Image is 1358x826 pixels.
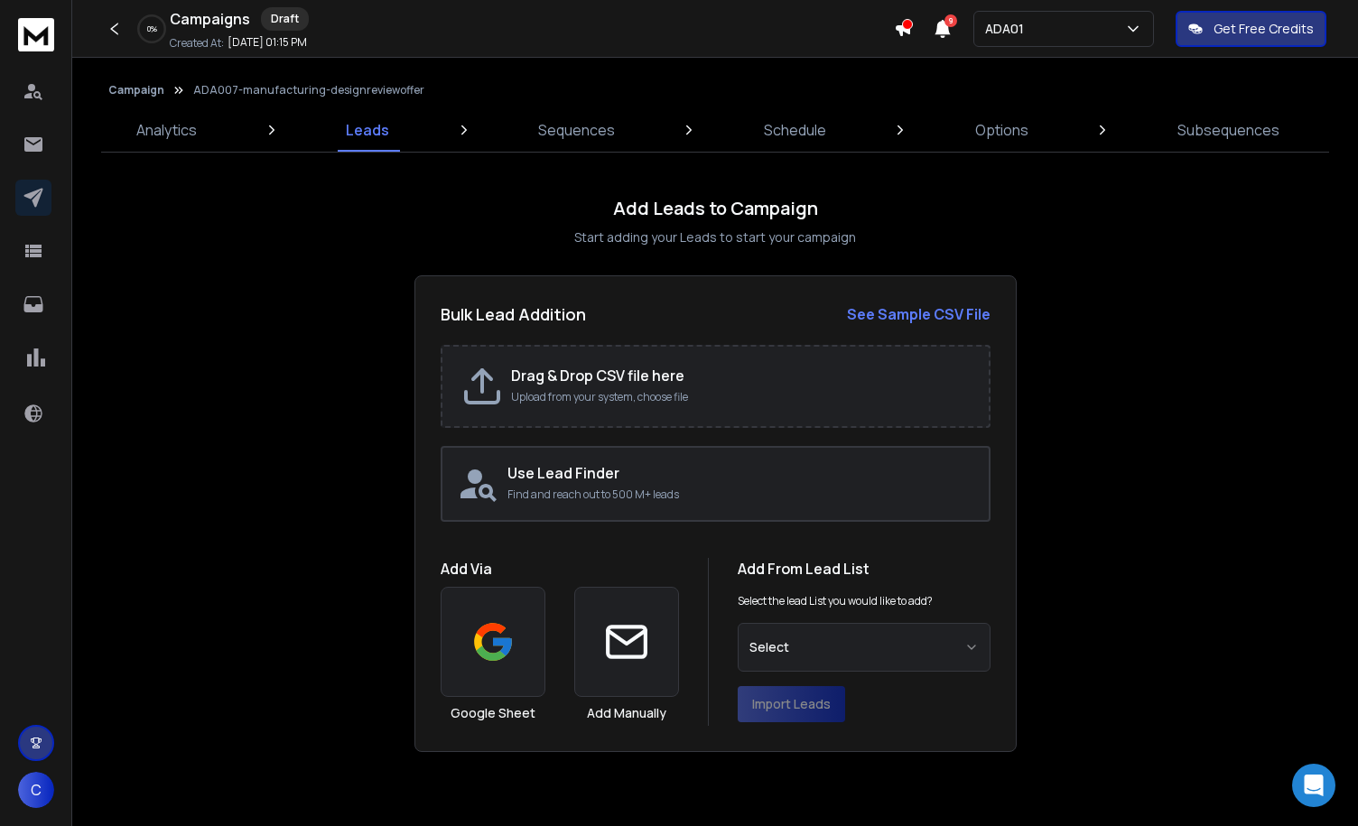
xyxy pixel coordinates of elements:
p: Sequences [538,119,615,141]
p: Get Free Credits [1214,20,1314,38]
h2: Drag & Drop CSV file here [511,365,971,386]
button: Campaign [108,83,164,97]
a: Subsequences [1167,108,1290,152]
p: Created At: [170,36,224,51]
a: Leads [335,108,400,152]
p: Schedule [764,119,826,141]
p: Analytics [136,119,197,141]
a: See Sample CSV File [847,303,991,325]
h3: Google Sheet [451,704,535,722]
span: 9 [944,14,957,27]
a: Options [964,108,1039,152]
div: Open Intercom Messenger [1292,764,1335,807]
p: Select the lead List you would like to add? [738,594,933,608]
a: Analytics [126,108,208,152]
a: Schedule [753,108,837,152]
h2: Use Lead Finder [507,462,974,484]
p: Leads [346,119,389,141]
button: Get Free Credits [1176,11,1326,47]
p: Subsequences [1177,119,1279,141]
h1: Add Leads to Campaign [613,196,818,221]
p: [DATE] 01:15 PM [228,35,307,50]
p: 0 % [147,23,157,34]
p: ADA01 [985,20,1031,38]
p: Start adding your Leads to start your campaign [574,228,856,246]
div: Draft [261,7,309,31]
p: Find and reach out to 500 M+ leads [507,487,974,502]
strong: See Sample CSV File [847,304,991,324]
h1: Add From Lead List [738,558,991,580]
h2: Bulk Lead Addition [441,302,586,327]
h1: Add Via [441,558,679,580]
p: ADA007-manufacturing-designreviewoffer [193,83,424,97]
button: C [18,772,54,808]
h1: Campaigns [170,8,250,30]
a: Sequences [527,108,626,152]
span: Select [749,638,789,656]
img: logo [18,18,54,51]
p: Upload from your system, choose file [511,390,971,404]
h3: Add Manually [587,704,666,722]
p: Options [975,119,1028,141]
